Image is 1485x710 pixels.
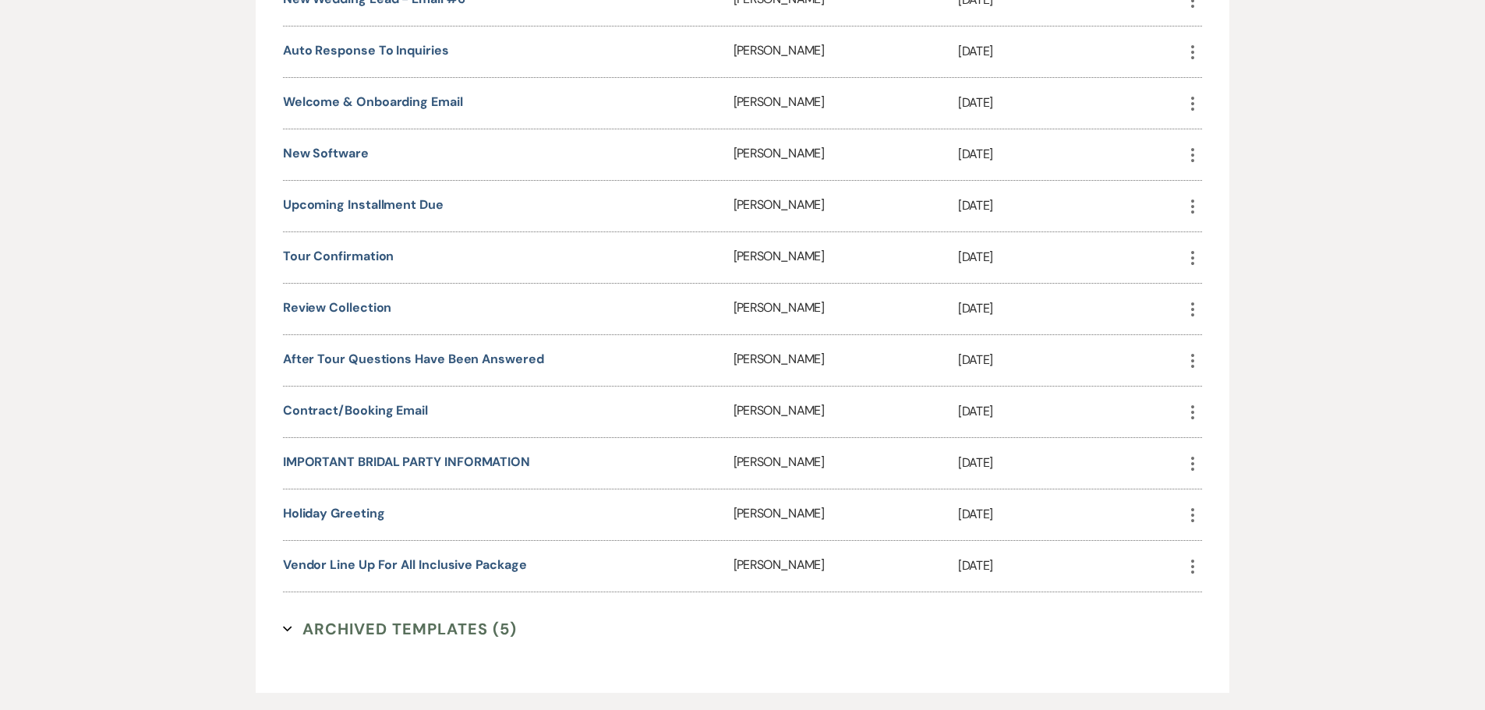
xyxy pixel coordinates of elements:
p: [DATE] [958,504,1183,525]
a: Contract/Booking Email [283,402,428,419]
div: [PERSON_NAME] [734,489,959,540]
a: Vendor Line Up for All Inclusive Package [283,556,527,573]
div: [PERSON_NAME] [734,78,959,129]
a: New Software [283,145,369,161]
a: After tour questions have been answered [283,351,544,367]
div: [PERSON_NAME] [734,335,959,386]
p: [DATE] [958,298,1183,319]
p: [DATE] [958,247,1183,267]
a: Review Collection [283,299,392,316]
div: [PERSON_NAME] [734,387,959,437]
a: Auto Response to Inquiries [283,42,449,58]
p: [DATE] [958,401,1183,422]
div: [PERSON_NAME] [734,232,959,283]
p: [DATE] [958,144,1183,164]
a: Tour Confirmation [283,248,394,264]
div: [PERSON_NAME] [734,26,959,77]
p: [DATE] [958,350,1183,370]
div: [PERSON_NAME] [734,438,959,489]
p: [DATE] [958,41,1183,62]
p: [DATE] [958,453,1183,473]
div: [PERSON_NAME] [734,541,959,592]
a: IMPORTANT BRIDAL PARTY INFORMATION [283,454,530,470]
div: [PERSON_NAME] [734,181,959,231]
div: [PERSON_NAME] [734,129,959,180]
p: [DATE] [958,93,1183,113]
div: [PERSON_NAME] [734,284,959,334]
button: Archived Templates (5) [283,617,517,641]
a: Upcoming Installment Due [283,196,444,213]
a: Holiday Greeting [283,505,385,521]
p: [DATE] [958,556,1183,576]
a: Welcome & Onboarding Email [283,94,463,110]
p: [DATE] [958,196,1183,216]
